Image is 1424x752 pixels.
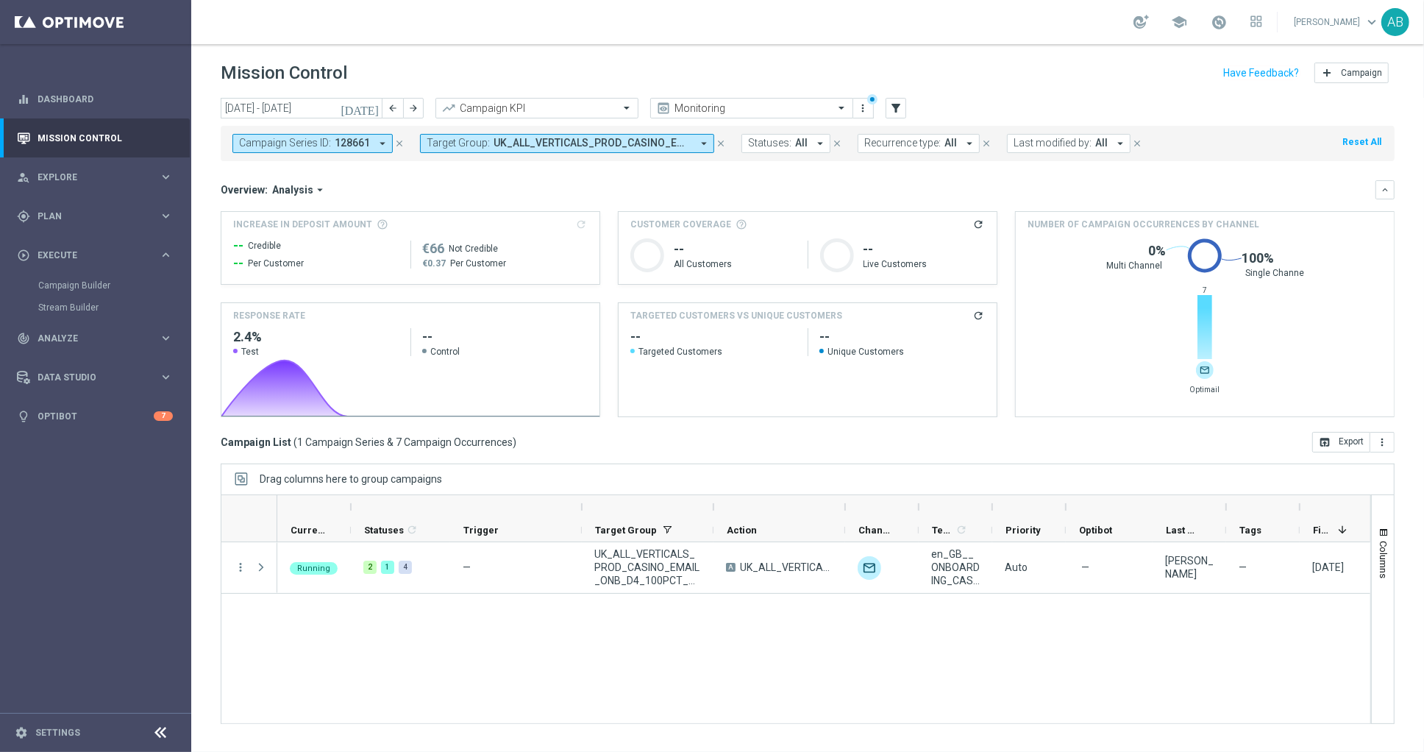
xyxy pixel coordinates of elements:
span: Priority [1005,525,1041,536]
span: Per Customer [450,258,506,269]
span: Tags [1239,525,1261,536]
i: filter_alt [889,102,903,115]
span: -- [233,237,243,255]
button: play_circle_outline Execute keyboard_arrow_right [16,249,174,261]
div: gps_fixed Plan keyboard_arrow_right [16,210,174,222]
a: Settings [35,728,80,737]
span: Calculate column [953,522,967,538]
i: [DATE] [341,102,380,115]
a: Mission Control [38,118,173,157]
div: 2 [363,561,377,574]
button: Last modified by: All arrow_drop_down [1007,134,1131,153]
i: lightbulb [17,410,30,423]
i: more_vert [1376,436,1388,448]
i: keyboard_arrow_right [159,209,173,223]
a: Campaign Builder [38,280,153,291]
button: refresh [972,218,985,231]
span: — [1081,561,1089,574]
i: keyboard_arrow_down [1380,185,1390,195]
span: Execute [38,251,159,260]
span: Campaign Series ID: [239,137,331,149]
h2: 2.4% [233,328,399,346]
span: Campaign [1341,68,1382,78]
i: keyboard_arrow_right [159,248,173,262]
button: Campaign Series ID: 128661 arrow_drop_down [232,134,393,153]
i: arrow_drop_down [697,137,711,150]
div: Press SPACE to select this row. [221,542,277,594]
button: add Campaign [1314,63,1389,83]
span: Data Studio [38,373,159,382]
i: keyboard_arrow_right [159,370,173,384]
span: — [463,561,471,573]
button: Target Group: UK_ALL_VERTICALS_PROD_CASINO_EMAIL_ONB_D4_100PCT_BONUS_BONUS_1DEP arrow_drop_down [420,134,714,153]
i: arrow_drop_down [814,137,827,150]
span: UK_ALL_VERTICALS_PROD_CASINO_EMAIL_ONB_D4_100PCT_BONUS_BONUS_1DEP [740,561,833,574]
div: person_search Explore keyboard_arrow_right [16,171,174,183]
div: Optibot [17,397,173,436]
div: Row Groups [260,473,442,485]
span: UK_ALL_VERTICALS_PROD_CASINO_EMAIL_ONB_D4_100PCT_BONUS_BONUS_1DEP [594,547,701,587]
h1: -- [674,241,796,258]
div: There are unsaved changes [867,94,877,104]
i: arrow_drop_down [1114,137,1127,150]
i: gps_fixed [17,210,30,223]
ng-select: Campaign KPI [435,98,638,118]
div: Adam Bloor [1165,554,1214,581]
span: Trigger [463,525,499,536]
span: All [1095,137,1108,149]
i: arrow_back [388,103,398,113]
span: ) [513,436,516,449]
div: 4 [399,561,412,574]
img: email.svg [1196,361,1214,379]
p: All Customers [674,258,796,270]
span: Action [727,525,757,536]
i: close [832,138,842,149]
i: keyboard_arrow_right [159,170,173,184]
i: person_search [17,171,30,184]
colored-tag: Running [290,561,338,575]
span: ( [293,436,297,449]
h4: Response Rate [233,309,305,322]
span: Columns [1378,541,1389,578]
span: Multi Channel [1106,260,1162,272]
span: Customer Coverage [630,218,731,231]
span: €0.37 [422,258,446,269]
button: equalizer Dashboard [16,93,174,105]
span: Drag columns here to group campaigns [260,473,442,485]
div: Stream Builder [38,297,190,319]
span: school [1171,14,1187,30]
a: Optibot [38,397,154,436]
button: Recurrence type: All arrow_drop_down [858,134,980,153]
span: Not Credible [449,243,498,255]
i: play_circle_outline [17,249,30,262]
h3: Overview: [221,183,268,196]
button: close [714,135,727,152]
button: Data Studio keyboard_arrow_right [16,372,174,383]
i: close [716,138,726,149]
button: close [830,135,844,152]
div: 7 [154,411,173,421]
span: Increase In Deposit Amount [233,218,372,231]
span: Running [297,564,330,573]
span: All [795,137,808,149]
i: close [1132,138,1142,149]
span: Analysis [272,183,313,196]
h1: -- [864,241,986,258]
p: Live Customers [864,258,986,270]
div: Explore [17,171,159,184]
span: Optibot [1079,525,1112,536]
span: Number of campaign occurrences by channel [1028,218,1259,231]
span: Target Group [595,525,657,536]
span: Last Modified By [1166,525,1201,536]
button: lightbulb Optibot 7 [16,411,174,422]
i: close [394,138,405,149]
span: A [726,563,736,572]
div: 15 Sep 2025, Monday [1312,561,1344,574]
span: Test [241,346,259,358]
i: add [1321,67,1333,79]
span: €66 [422,240,444,258]
span: 0% [1148,242,1166,260]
